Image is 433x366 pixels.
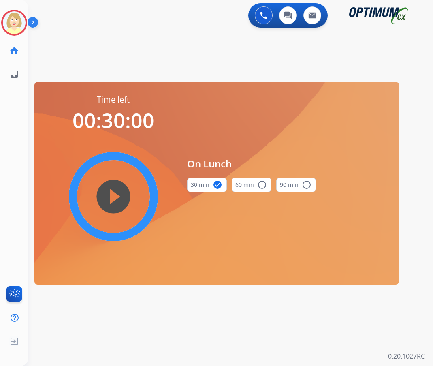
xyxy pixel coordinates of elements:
[97,94,130,105] span: Time left
[276,178,316,192] button: 90 min
[9,46,19,56] mat-icon: home
[257,180,267,190] mat-icon: radio_button_unchecked
[187,156,316,171] span: On Lunch
[109,192,118,201] mat-icon: play_circle_filled
[388,351,425,361] p: 0.20.1027RC
[213,180,222,190] mat-icon: check_circle
[302,180,311,190] mat-icon: radio_button_unchecked
[232,178,271,192] button: 60 min
[3,11,26,34] img: avatar
[9,69,19,79] mat-icon: inbox
[187,178,227,192] button: 30 min
[73,107,154,134] span: 00:30:00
